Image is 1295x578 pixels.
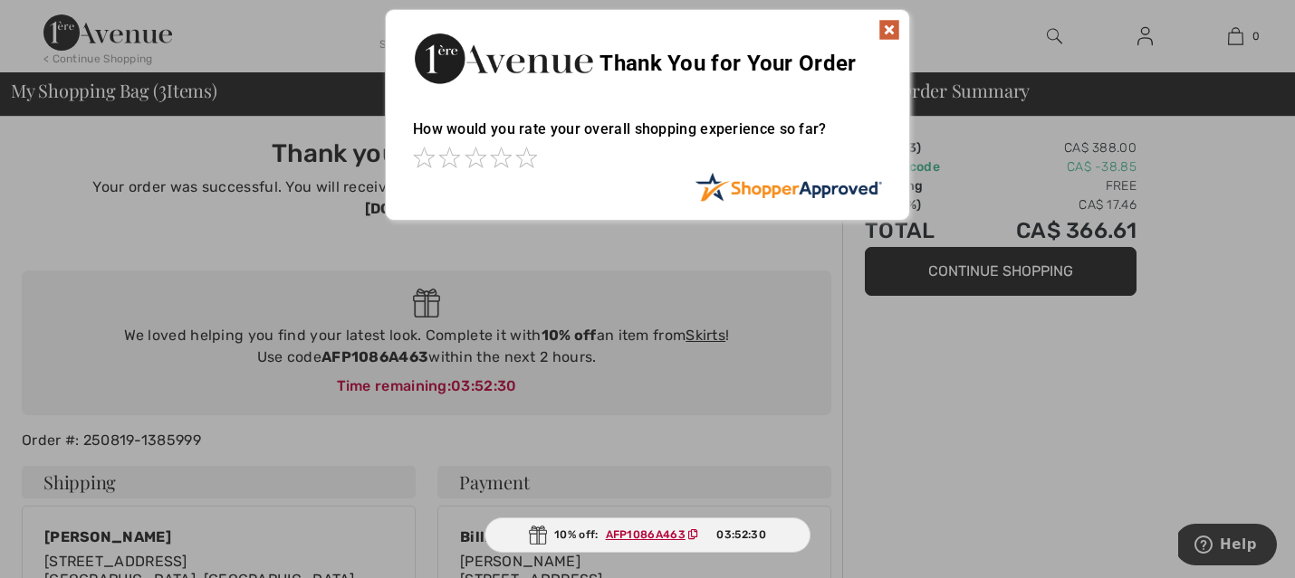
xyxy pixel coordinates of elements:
img: Gift.svg [529,526,547,545]
img: Thank You for Your Order [413,28,594,89]
div: How would you rate your overall shopping experience so far? [413,102,882,172]
img: x [878,19,900,41]
span: 03:52:30 [716,526,765,543]
ins: AFP1086A463 [606,528,686,541]
span: Help [42,13,79,29]
div: 10% off: [484,517,811,553]
span: Thank You for Your Order [600,51,856,76]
